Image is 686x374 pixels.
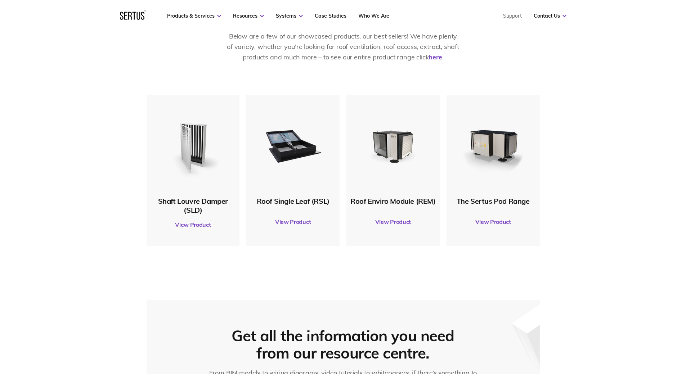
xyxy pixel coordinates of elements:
[226,31,460,62] p: Below are a few of our showcased products, our best sellers! We have plenty of variety, whether y...
[450,197,536,206] div: The Sertus Pod Range
[250,212,336,232] a: View Product
[150,215,236,235] a: View Product
[167,13,221,19] a: Products & Services
[233,13,264,19] a: Resources
[350,197,436,206] div: Roof Enviro Module (REM)
[350,212,436,232] a: View Product
[450,212,536,232] a: View Product
[150,197,236,215] div: Shaft Louvre Damper (SLD)
[250,197,336,206] div: Roof Single Leaf (RSL)
[315,13,346,19] a: Case Studies
[358,13,389,19] a: Who We Are
[227,327,460,362] div: Get all the information you need from our resource centre.
[556,290,686,374] iframe: Chat Widget
[429,53,442,61] a: here
[276,13,303,19] a: Systems
[534,13,566,19] a: Contact Us
[503,13,522,19] a: Support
